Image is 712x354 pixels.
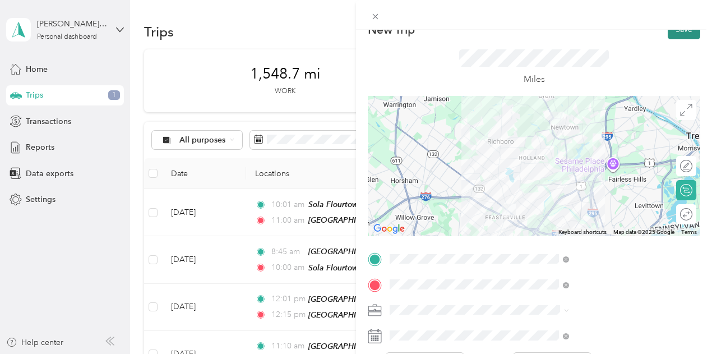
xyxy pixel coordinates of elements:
span: Map data ©2025 Google [613,229,674,235]
p: New Trip [368,22,415,38]
button: Save [668,20,700,39]
iframe: Everlance-gr Chat Button Frame [649,291,712,354]
a: Open this area in Google Maps (opens a new window) [371,222,408,236]
button: Keyboard shortcuts [558,228,607,236]
img: Google [371,222,408,236]
p: Miles [524,72,545,86]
